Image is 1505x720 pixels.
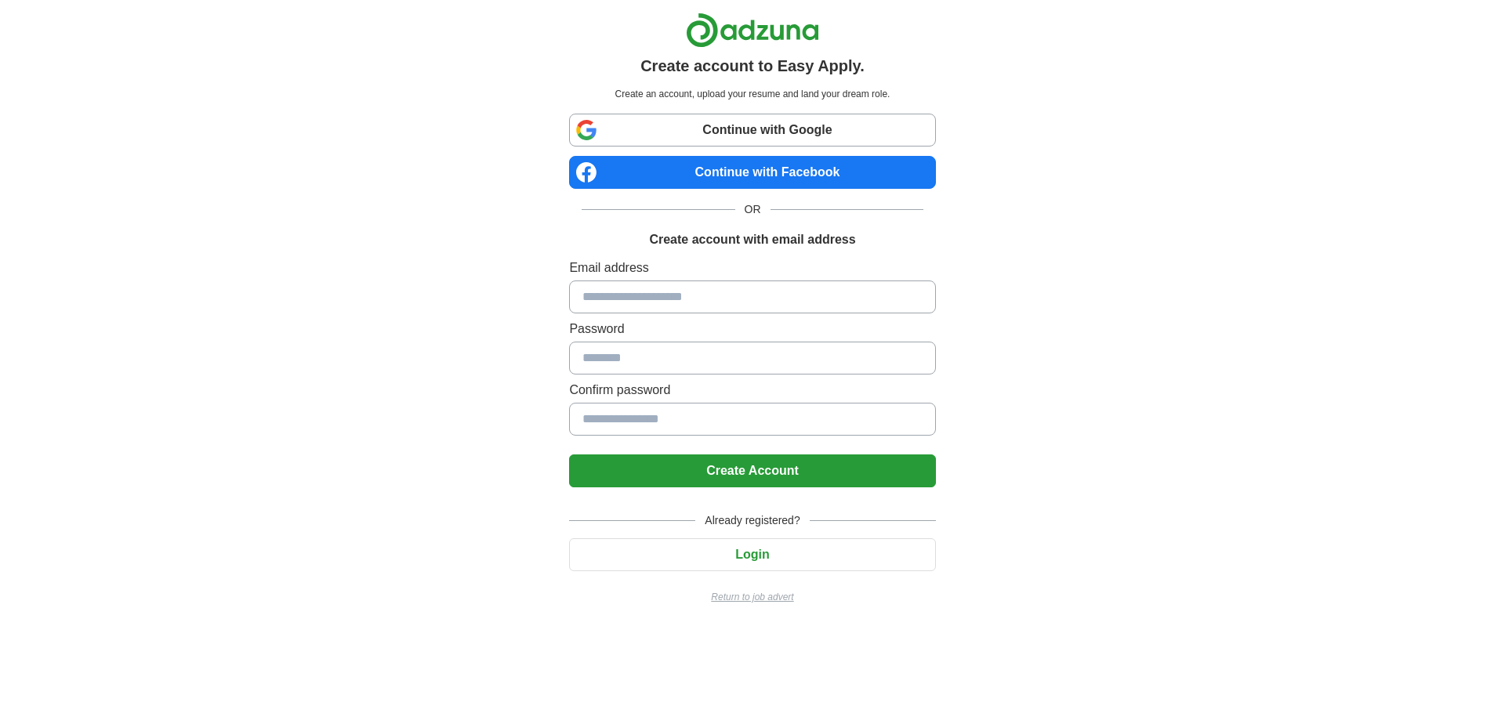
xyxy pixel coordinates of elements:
img: Adzuna logo [686,13,819,48]
h1: Create account with email address [649,230,855,249]
span: Already registered? [695,512,809,529]
button: Login [569,538,935,571]
label: Email address [569,259,935,277]
a: Login [569,548,935,561]
a: Continue with Google [569,114,935,147]
p: Create an account, upload your resume and land your dream role. [572,87,932,101]
a: Continue with Facebook [569,156,935,189]
button: Create Account [569,454,935,487]
label: Password [569,320,935,338]
a: Return to job advert [569,590,935,604]
span: OR [735,201,771,218]
label: Confirm password [569,381,935,400]
h1: Create account to Easy Apply. [640,54,865,78]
